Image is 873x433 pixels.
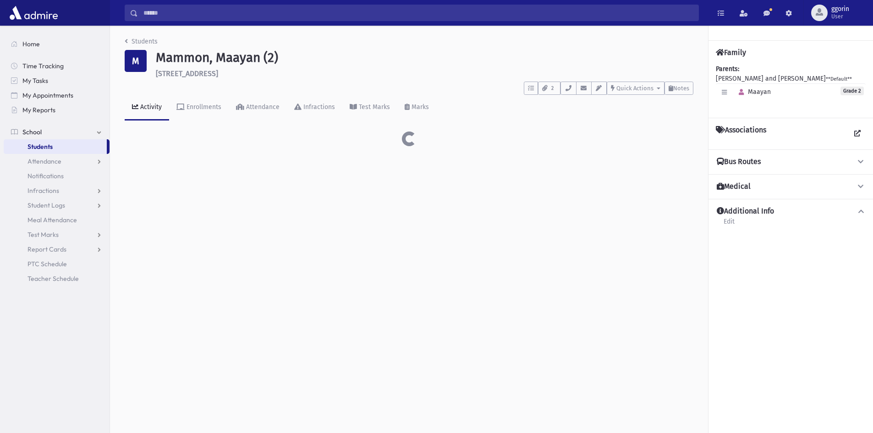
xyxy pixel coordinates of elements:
a: Students [125,38,158,45]
a: Infractions [287,95,342,121]
div: Marks [410,103,429,111]
div: Attendance [244,103,280,111]
a: PTC Schedule [4,257,110,271]
a: Marks [397,95,436,121]
a: School [4,125,110,139]
span: Student Logs [27,201,65,209]
div: M [125,50,147,72]
a: Attendance [4,154,110,169]
h4: Associations [716,126,766,142]
div: Enrollments [185,103,221,111]
a: Time Tracking [4,59,110,73]
button: Bus Routes [716,157,866,167]
h1: Mammon, Maayan (2) [156,50,693,66]
span: My Reports [22,106,55,114]
img: AdmirePro [7,4,60,22]
a: Infractions [4,183,110,198]
button: 2 [538,82,560,95]
span: Notes [673,85,689,92]
a: Report Cards [4,242,110,257]
a: My Appointments [4,88,110,103]
h4: Medical [717,182,751,192]
h4: Bus Routes [717,157,761,167]
input: Search [138,5,698,21]
h4: Family [716,48,746,57]
a: Home [4,37,110,51]
span: Report Cards [27,245,66,253]
span: Grade 2 [840,87,864,95]
nav: breadcrumb [125,37,158,50]
span: PTC Schedule [27,260,67,268]
span: Home [22,40,40,48]
button: Additional Info [716,207,866,216]
span: Meal Attendance [27,216,77,224]
span: ggorin [831,5,849,13]
a: Attendance [229,95,287,121]
a: Teacher Schedule [4,271,110,286]
b: Parents: [716,65,739,73]
button: Medical [716,182,866,192]
a: View all Associations [849,126,866,142]
span: Maayan [735,88,771,96]
div: Activity [138,103,162,111]
span: 2 [549,84,556,93]
a: Student Logs [4,198,110,213]
h4: Additional Info [717,207,774,216]
span: Teacher Schedule [27,274,79,283]
button: Notes [664,82,693,95]
a: Activity [125,95,169,121]
span: My Appointments [22,91,73,99]
div: Test Marks [357,103,390,111]
a: Enrollments [169,95,229,121]
a: Edit [723,216,735,233]
span: Notifications [27,172,64,180]
a: Test Marks [4,227,110,242]
span: Students [27,143,53,151]
span: Test Marks [27,230,59,239]
div: [PERSON_NAME] and [PERSON_NAME] [716,64,866,110]
a: Meal Attendance [4,213,110,227]
a: My Reports [4,103,110,117]
span: My Tasks [22,77,48,85]
span: School [22,128,42,136]
span: Time Tracking [22,62,64,70]
a: Students [4,139,107,154]
h6: [STREET_ADDRESS] [156,69,693,78]
a: Notifications [4,169,110,183]
span: Infractions [27,186,59,195]
a: My Tasks [4,73,110,88]
span: Attendance [27,157,61,165]
a: Test Marks [342,95,397,121]
span: User [831,13,849,20]
button: Quick Actions [607,82,664,95]
span: Quick Actions [616,85,653,92]
div: Infractions [302,103,335,111]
